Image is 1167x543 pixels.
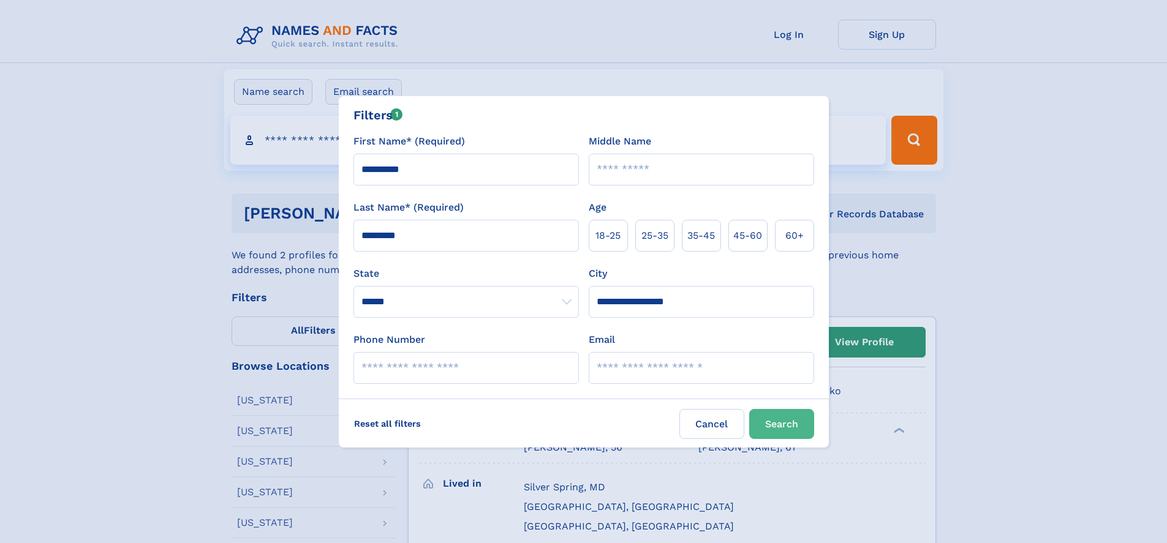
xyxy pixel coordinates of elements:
div: Filters [353,106,403,124]
span: 18‑25 [595,228,621,243]
label: Age [589,200,606,215]
span: 45‑60 [733,228,762,243]
label: City [589,266,607,281]
label: First Name* (Required) [353,134,465,149]
label: Email [589,332,615,347]
label: Reset all filters [346,409,429,438]
label: State [353,266,579,281]
label: Middle Name [589,134,651,149]
span: 25‑35 [641,228,668,243]
label: Cancel [679,409,744,439]
label: Phone Number [353,332,425,347]
span: 60+ [785,228,804,243]
span: 35‑45 [687,228,715,243]
button: Search [749,409,814,439]
label: Last Name* (Required) [353,200,464,215]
